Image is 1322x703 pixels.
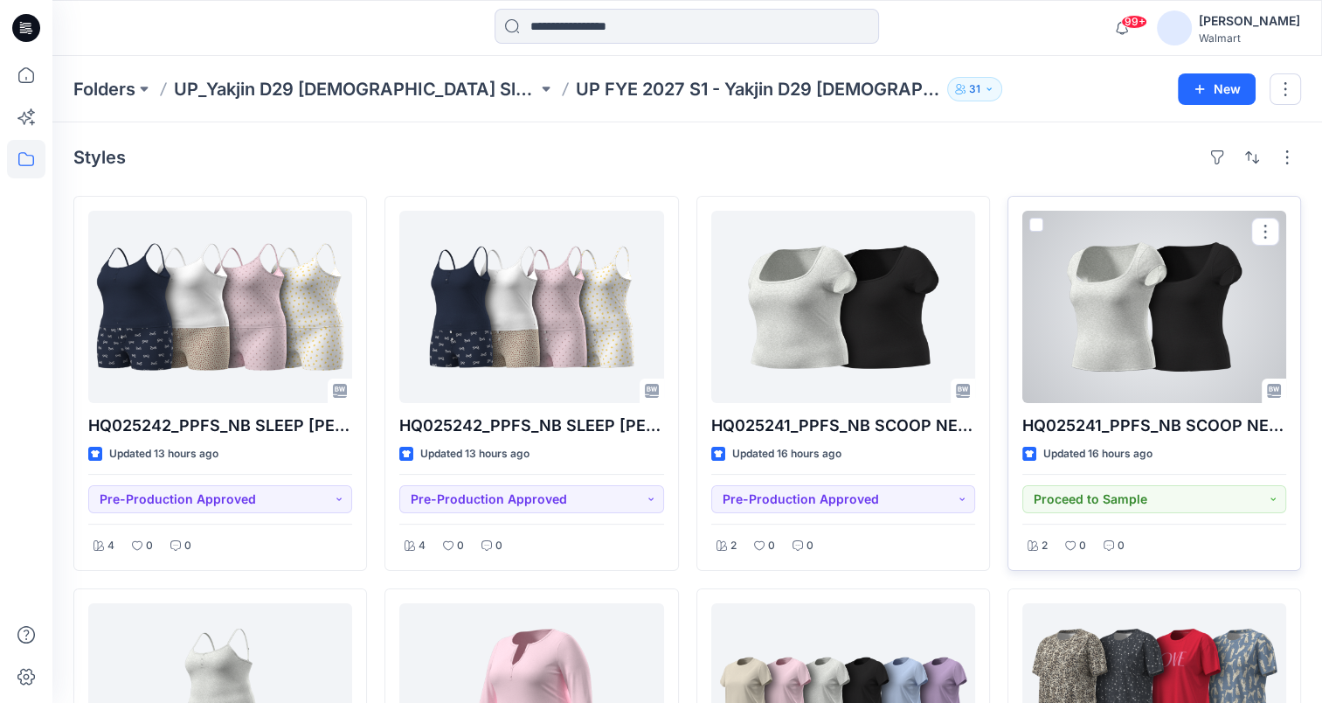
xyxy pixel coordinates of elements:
p: Updated 13 hours ago [420,445,529,463]
p: 0 [457,537,464,555]
div: Walmart [1199,31,1300,45]
img: avatar [1157,10,1192,45]
p: 0 [1079,537,1086,555]
a: HQ025242_PPFS_NB SLEEP CAMI BOXER SET [399,211,663,403]
a: Folders [73,77,135,101]
p: HQ025242_PPFS_NB SLEEP [PERSON_NAME] SET PLUS [88,414,352,438]
p: 31 [969,80,980,99]
p: 0 [1118,537,1125,555]
p: 4 [107,537,114,555]
p: 0 [495,537,502,555]
p: HQ025241_PPFS_NB SCOOP NECK TEE PLUS [711,414,975,438]
p: 0 [768,537,775,555]
h4: Styles [73,147,126,168]
p: Updated 13 hours ago [109,445,218,463]
a: UP_Yakjin D29 [DEMOGRAPHIC_DATA] Sleep [174,77,537,101]
p: Updated 16 hours ago [732,445,841,463]
p: Updated 16 hours ago [1043,445,1152,463]
p: 2 [1042,537,1048,555]
p: 0 [184,537,191,555]
p: HQ025241_PPFS_NB SCOOP NECK TEE [1022,414,1286,438]
a: HQ025241_PPFS_NB SCOOP NECK TEE [1022,211,1286,403]
p: 4 [419,537,426,555]
span: 99+ [1121,15,1147,29]
a: HQ025241_PPFS_NB SCOOP NECK TEE PLUS [711,211,975,403]
div: [PERSON_NAME] [1199,10,1300,31]
p: UP FYE 2027 S1 - Yakjin D29 [DEMOGRAPHIC_DATA] Sleepwear [576,77,939,101]
p: 0 [146,537,153,555]
p: HQ025242_PPFS_NB SLEEP [PERSON_NAME] SET [399,414,663,438]
a: HQ025242_PPFS_NB SLEEP CAMI BOXER SET PLUS [88,211,352,403]
p: 2 [730,537,737,555]
button: New [1178,73,1256,105]
p: 0 [806,537,813,555]
button: 31 [947,77,1002,101]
